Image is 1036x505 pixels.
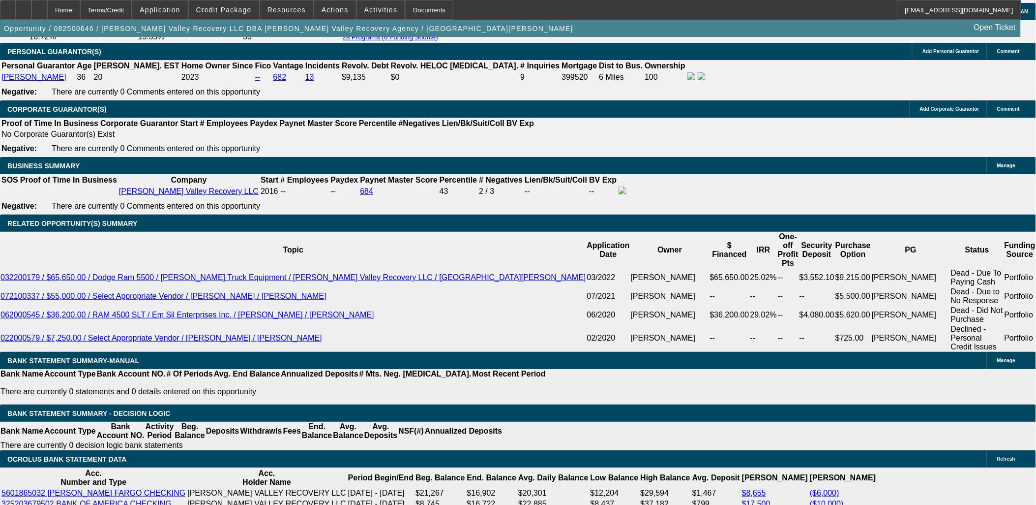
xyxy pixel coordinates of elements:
[589,176,617,184] b: BV Exp
[360,187,373,195] a: 684
[7,357,139,365] span: BANK STATEMENT SUMMARY-MANUAL
[145,422,175,441] th: Activity Period
[587,232,630,268] th: Application Date
[1004,232,1036,268] th: Funding Source
[52,144,260,153] span: There are currently 0 Comments entered on this opportunity
[305,62,340,70] b: Incidents
[322,6,349,14] span: Actions
[472,369,546,379] th: Most Recent Period
[1,489,185,497] a: 5601865032 [PERSON_NAME] FARGO CHECKING
[132,0,187,19] button: Application
[200,119,248,127] b: # Employees
[799,232,835,268] th: Security Deposit
[0,334,322,342] a: 022000579 / $7,250.00 / Select Appropriate Vendor / [PERSON_NAME] / [PERSON_NAME]
[997,358,1015,363] span: Manage
[479,176,523,184] b: # Negatives
[187,469,347,487] th: Acc. Holder Name
[599,62,643,70] b: Dist to Bus.
[562,72,598,83] td: 399520
[835,287,871,306] td: $5,500.00
[260,186,279,197] td: 2016
[348,488,414,498] td: [DATE] - [DATE]
[799,306,835,324] td: $4,080.00
[750,232,777,268] th: IRR
[357,0,405,19] button: Activities
[4,25,573,32] span: Opportunity / 082500646 / [PERSON_NAME] Valley Recovery LLC DBA [PERSON_NAME] Valley Recovery Age...
[479,187,523,196] div: 2 / 3
[950,232,1004,268] th: Status
[619,187,626,194] img: facebook-icon.png
[1,73,66,81] a: [PERSON_NAME]
[77,62,91,70] b: Age
[250,119,278,127] b: Paydex
[100,119,178,127] b: Corporate Guarantor
[587,268,630,287] td: 03/2022
[520,72,560,83] td: 9
[777,268,799,287] td: --
[281,176,329,184] b: # Employees
[341,72,389,83] td: $9,135
[750,287,777,306] td: --
[267,6,306,14] span: Resources
[777,287,799,306] td: --
[255,62,271,70] b: Fico
[399,119,441,127] b: #Negatives
[0,292,326,300] a: 072100337 / $55,000.00 / Select Appropriate Vendor / [PERSON_NAME] / [PERSON_NAME]
[260,0,313,19] button: Resources
[970,19,1020,36] a: Open Ticket
[330,176,358,184] b: Paydex
[710,232,750,268] th: $ Financed
[687,72,695,80] img: facebook-icon.png
[871,324,950,352] td: [PERSON_NAME]
[364,6,398,14] span: Activities
[213,369,281,379] th: Avg. End Balance
[171,176,207,184] b: Company
[442,119,504,127] b: Lien/Bk/Suit/Coll
[7,410,171,417] span: Bank Statement Summary - Decision Logic
[710,324,750,352] td: --
[835,324,871,352] td: $725.00
[1,469,186,487] th: Acc. Number and Type
[950,268,1004,287] td: Dead - Due To Paying Cash
[645,62,685,70] b: Ownership
[440,176,477,184] b: Percentile
[239,422,282,441] th: Withdrawls
[750,324,777,352] td: --
[630,268,710,287] td: [PERSON_NAME]
[359,369,472,379] th: # Mts. Neg. [MEDICAL_DATA].
[518,488,589,498] td: $20,301
[630,324,710,352] td: [PERSON_NAME]
[810,489,839,497] a: ($6,000)
[997,49,1020,54] span: Comment
[96,422,145,441] th: Bank Account NO.
[587,324,630,352] td: 02/2020
[94,62,179,70] b: [PERSON_NAME]. EST
[189,0,259,19] button: Credit Package
[391,62,519,70] b: Revolv. HELOC [MEDICAL_DATA].
[1004,306,1036,324] td: Portfolio
[7,48,101,56] span: PERSONAL GUARANTOR(S)
[119,187,259,195] a: [PERSON_NAME] Valley Recovery LLC
[0,311,374,319] a: 062000545 / $36,200.00 / RAM 4500 SLT / Em Sil Enterprises Inc. / [PERSON_NAME] / [PERSON_NAME]
[255,73,261,81] a: --
[799,268,835,287] td: $3,552.10
[280,119,357,127] b: Paynet Master Score
[698,72,706,80] img: linkedin-icon.png
[1004,324,1036,352] td: Portfolio
[332,422,363,441] th: Avg. Balance
[1,119,99,128] th: Proof of Time In Business
[1,88,37,96] b: Negative:
[777,324,799,352] td: --
[630,306,710,324] td: [PERSON_NAME]
[710,306,750,324] td: $36,200.00
[1004,268,1036,287] td: Portfolio
[0,387,546,396] p: There are currently 0 statements and 0 details entered on this opportunity
[640,488,691,498] td: $29,594
[342,62,389,70] b: Revolv. Debt
[1004,287,1036,306] td: Portfolio
[398,422,424,441] th: NSF(#)
[181,73,199,81] span: 2023
[599,72,644,83] td: 6 Miles
[590,488,639,498] td: $12,204
[835,306,871,324] td: $5,620.00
